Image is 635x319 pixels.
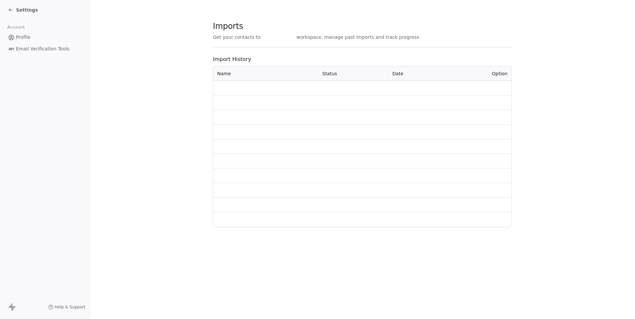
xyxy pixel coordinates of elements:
span: Help & Support [55,304,85,310]
span: Status [322,71,337,76]
a: Email Verification Tools [5,43,84,54]
span: Imports [213,21,419,31]
span: Date [392,71,403,76]
span: Option [492,71,507,76]
span: Account [4,22,28,32]
span: Get your contacts to [213,34,261,40]
span: Settings [16,7,38,13]
span: Import History [213,55,512,63]
a: Profile [5,32,84,43]
span: Name [217,70,231,77]
span: Profile [16,34,31,41]
span: workspace, manage past imports and track progress [297,34,419,40]
a: Help & Support [48,304,85,310]
a: Settings [8,7,38,13]
span: Email Verification Tools [16,45,69,52]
